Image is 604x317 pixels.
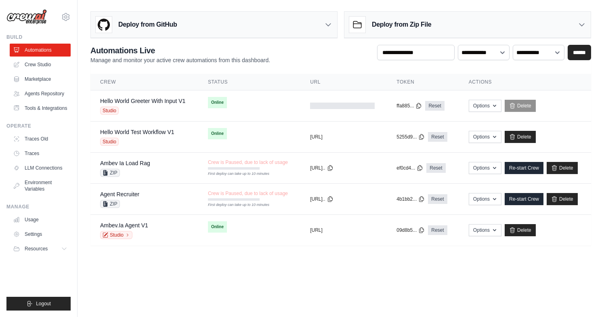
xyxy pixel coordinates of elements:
[10,242,71,255] button: Resources
[459,74,591,90] th: Actions
[469,224,501,236] button: Options
[6,34,71,40] div: Build
[387,74,459,90] th: Token
[396,227,425,233] button: 09d8b5...
[100,191,139,197] a: Agent Recruiter
[428,225,447,235] a: Reset
[469,193,501,205] button: Options
[198,74,300,90] th: Status
[300,74,387,90] th: URL
[10,213,71,226] a: Usage
[208,221,227,233] span: Online
[100,129,174,135] a: Hello World Test Workflow V1
[10,132,71,145] a: Traces Old
[547,162,578,174] a: Delete
[90,56,270,64] p: Manage and monitor your active crew automations from this dashboard.
[100,138,119,146] span: Studio
[396,134,425,140] button: 5255d9...
[469,162,501,174] button: Options
[90,45,270,56] h2: Automations Live
[372,20,431,29] h3: Deploy from Zip File
[100,222,148,229] a: Ambev.Ia Agent V1
[96,17,112,33] img: GitHub Logo
[396,196,425,202] button: 4b1bb2...
[100,231,132,239] a: Studio
[10,176,71,195] a: Environment Variables
[10,58,71,71] a: Crew Studio
[426,163,445,173] a: Reset
[6,204,71,210] div: Manage
[469,131,501,143] button: Options
[208,202,260,208] div: First deploy can take up to 10 minutes
[396,165,423,171] button: ef0cd4...
[10,87,71,100] a: Agents Repository
[505,131,536,143] a: Delete
[208,97,227,108] span: Online
[505,224,536,236] a: Delete
[6,9,47,25] img: Logo
[208,128,227,139] span: Online
[10,44,71,57] a: Automations
[36,300,51,307] span: Logout
[90,74,198,90] th: Crew
[100,200,120,208] span: ZIP
[100,98,185,104] a: Hello World Greeter With Input V1
[6,297,71,311] button: Logout
[10,162,71,174] a: LLM Connections
[10,73,71,86] a: Marketplace
[208,171,260,177] div: First deploy can take up to 10 minutes
[425,101,444,111] a: Reset
[505,193,543,205] a: Re-start Crew
[10,147,71,160] a: Traces
[396,103,422,109] button: ffa885...
[208,190,288,197] span: Crew is Paused, due to lack of usage
[469,100,501,112] button: Options
[10,228,71,241] a: Settings
[100,160,150,166] a: Ambev Ia Load Rag
[505,100,536,112] a: Delete
[428,132,447,142] a: Reset
[25,246,48,252] span: Resources
[428,194,447,204] a: Reset
[6,123,71,129] div: Operate
[100,107,119,115] span: Studio
[505,162,543,174] a: Re-start Crew
[10,102,71,115] a: Tools & Integrations
[100,169,120,177] span: ZIP
[118,20,177,29] h3: Deploy from GitHub
[547,193,578,205] a: Delete
[208,159,288,166] span: Crew is Paused, due to lack of usage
